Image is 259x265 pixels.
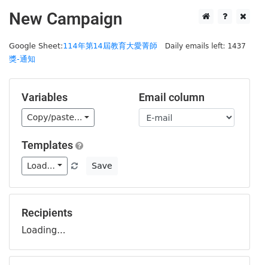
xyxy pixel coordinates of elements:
[86,157,117,175] button: Save
[22,139,73,151] a: Templates
[22,157,68,175] a: Load...
[22,206,237,237] div: Loading...
[9,41,157,64] small: Google Sheet:
[139,91,238,104] h5: Email column
[9,41,157,64] a: 114年第14屆教育大愛菁師獎-通知
[161,41,250,50] a: Daily emails left: 1437
[22,206,237,220] h5: Recipients
[22,91,121,104] h5: Variables
[161,39,250,53] span: Daily emails left: 1437
[22,108,95,127] a: Copy/paste...
[9,9,250,29] h2: New Campaign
